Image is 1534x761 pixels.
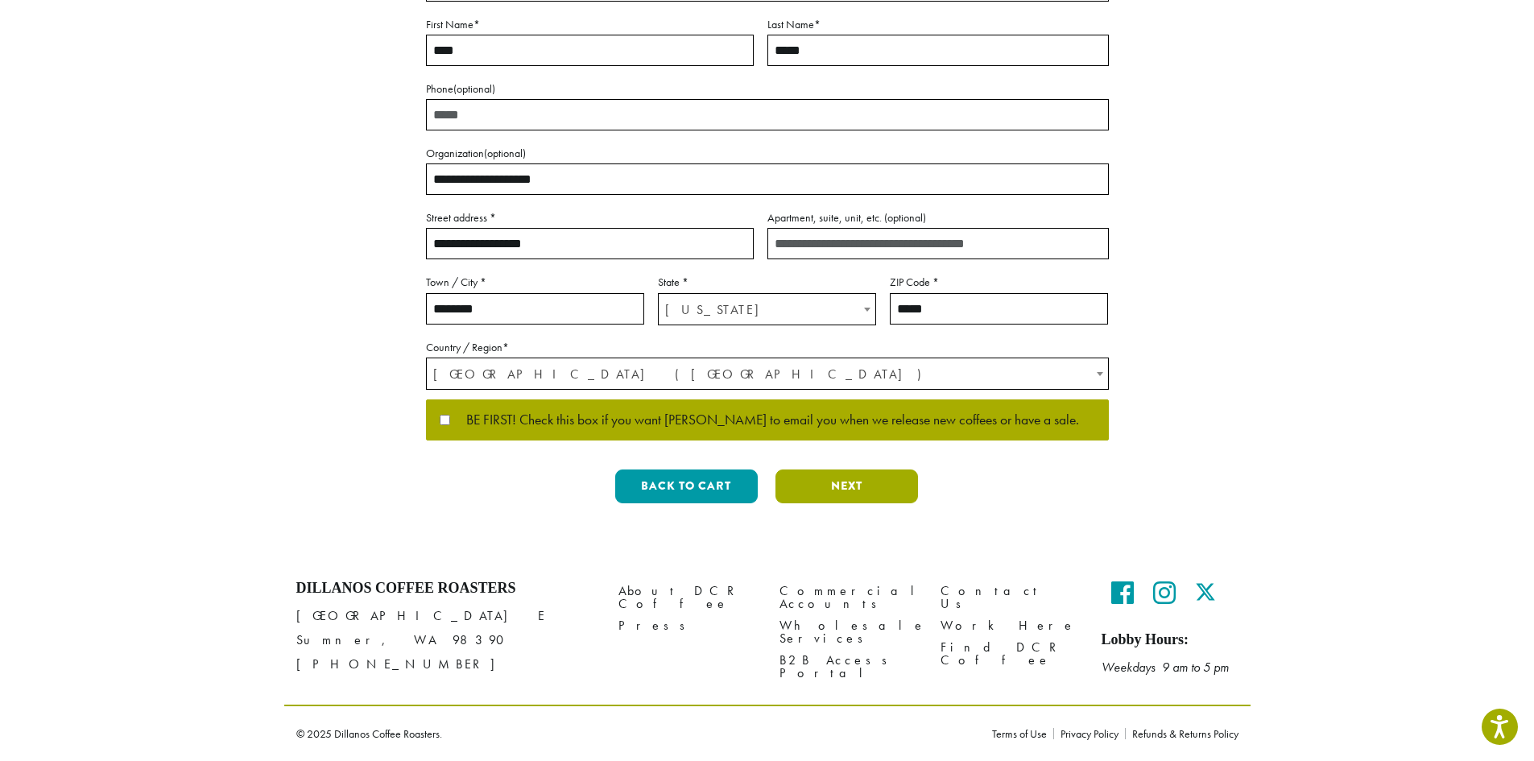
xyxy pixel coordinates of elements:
h5: Lobby Hours: [1102,631,1238,649]
a: Find DCR Coffee [941,637,1077,672]
label: Organization [426,143,1109,163]
p: © 2025 Dillanos Coffee Roasters. [296,728,968,739]
span: Michigan [659,294,875,325]
span: Country / Region [426,358,1109,390]
span: State [658,293,876,325]
a: Commercial Accounts [779,580,916,614]
a: About DCR Coffee [618,580,755,614]
a: Work Here [941,615,1077,637]
a: Contact Us [941,580,1077,614]
button: Next [775,469,918,503]
a: Press [618,615,755,637]
label: ZIP Code [890,272,1108,292]
a: B2B Access Portal [779,650,916,684]
a: Refunds & Returns Policy [1125,728,1238,739]
h4: Dillanos Coffee Roasters [296,580,594,598]
label: Town / City [426,272,644,292]
em: Weekdays 9 am to 5 pm [1102,659,1229,676]
label: State [658,272,876,292]
label: Last Name [767,14,1109,35]
a: Privacy Policy [1053,728,1125,739]
span: (optional) [884,210,926,225]
label: Street address [426,208,754,228]
a: Terms of Use [992,728,1053,739]
span: United States (US) [427,358,1108,390]
p: [GEOGRAPHIC_DATA] E Sumner, WA 98390 [PHONE_NUMBER] [296,604,594,676]
label: Apartment, suite, unit, etc. [767,208,1109,228]
label: First Name [426,14,754,35]
span: (optional) [453,81,495,96]
a: Wholesale Services [779,615,916,650]
input: BE FIRST! Check this box if you want [PERSON_NAME] to email you when we release new coffees or ha... [440,415,450,425]
span: (optional) [484,146,526,160]
span: BE FIRST! Check this box if you want [PERSON_NAME] to email you when we release new coffees or ha... [450,413,1079,428]
button: Back to cart [615,469,758,503]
